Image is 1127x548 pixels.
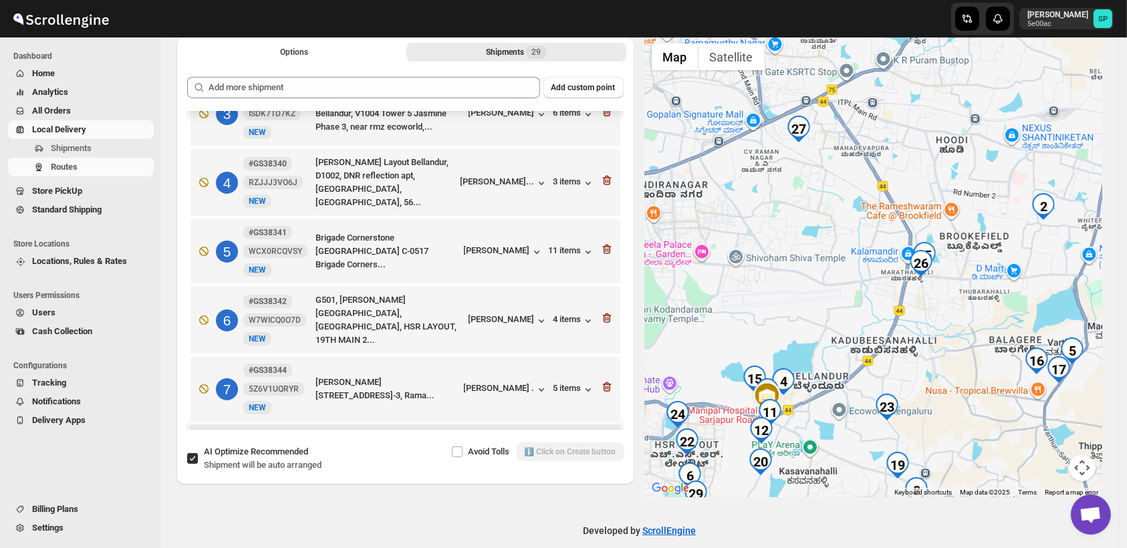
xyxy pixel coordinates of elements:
[1071,495,1111,535] div: Open chat
[648,480,693,497] a: Open this area in Google Maps (opens a new window)
[1027,9,1088,20] p: [PERSON_NAME]
[216,378,238,400] div: 7
[894,488,952,497] button: Keyboard shortcuts
[553,314,595,327] div: 4 items
[652,43,699,70] button: Show street map
[32,87,68,97] span: Analytics
[249,315,301,325] span: W7WICQ0O7D
[531,47,541,57] span: 29
[1027,20,1088,28] p: 5e00ac
[204,460,322,470] span: Shipment will be auto arranged
[874,394,900,420] div: 23
[8,392,154,411] button: Notifications
[464,245,543,259] button: [PERSON_NAME]
[741,366,768,392] div: 15
[754,378,781,405] div: 14
[249,228,287,237] b: #GS38341
[469,314,548,327] button: [PERSON_NAME]
[249,265,266,275] span: NEW
[11,2,111,35] img: ScrollEngine
[8,322,154,341] button: Cash Collection
[13,239,154,249] span: Store Locations
[32,256,127,266] span: Locations, Rules & Rates
[32,378,66,388] span: Tracking
[748,417,775,444] div: 12
[216,172,238,194] div: 4
[785,116,812,142] div: 27
[757,399,783,426] div: 11
[699,43,765,70] button: Show satellite imagery
[249,108,295,119] span: ISDK7TD7KZ
[249,196,266,206] span: NEW
[464,383,548,396] button: [PERSON_NAME] .
[911,242,938,269] div: 25
[51,162,78,172] span: Routes
[249,159,287,168] b: #GS38340
[8,303,154,322] button: Users
[32,504,78,514] span: Billing Plans
[486,45,546,59] div: Shipments
[406,43,626,61] button: Selected Shipments
[583,524,696,537] p: Developed by
[32,326,92,336] span: Cash Collection
[553,108,595,121] button: 6 items
[469,108,548,121] button: [PERSON_NAME]
[249,403,266,412] span: NEW
[551,82,616,93] span: Add custom point
[280,47,308,57] span: Options
[553,176,595,190] button: 3 items
[960,489,1010,496] span: Map data ©2025
[469,446,510,456] span: Avoid Tolls
[8,411,154,430] button: Delivery Apps
[216,103,238,125] div: 3
[1094,9,1112,28] span: Sulakshana Pundle
[8,158,154,176] button: Routes
[184,43,404,61] button: All Route Options
[884,452,911,478] div: 19
[251,446,308,456] span: Recommended
[32,124,86,134] span: Local Delivery
[316,293,463,347] div: G501, [PERSON_NAME][GEOGRAPHIC_DATA], [GEOGRAPHIC_DATA], HSR LAYOUT, 19TH MAIN 2...
[8,252,154,271] button: Locations, Rules & Rates
[249,366,287,375] b: #GS38344
[8,500,154,519] button: Billing Plans
[1018,489,1037,496] a: Terms (opens in new tab)
[8,139,154,158] button: Shipments
[13,51,154,61] span: Dashboard
[249,297,287,306] b: #GS38342
[1059,337,1086,364] div: 5
[32,523,64,533] span: Settings
[8,83,154,102] button: Analytics
[1045,356,1072,383] div: 17
[747,448,774,475] div: 20
[908,250,934,277] div: 26
[1045,489,1098,496] a: Report a map error
[549,245,595,259] button: 11 items
[32,307,55,317] span: Users
[32,68,55,78] span: Home
[1030,193,1057,220] div: 2
[32,204,102,215] span: Standard Shipping
[216,309,238,331] div: 6
[1023,348,1050,374] div: 16
[770,368,797,395] div: 4
[204,446,308,456] span: AI Optimize
[249,177,297,188] span: RZJJJ3VO6J
[648,480,693,497] img: Google
[316,156,455,209] div: [PERSON_NAME] Layout Bellandur, D1002, DNR reflection apt, [GEOGRAPHIC_DATA], [GEOGRAPHIC_DATA], ...
[1069,454,1096,481] button: Map camera controls
[32,106,71,116] span: All Orders
[8,519,154,537] button: Settings
[461,176,548,190] button: [PERSON_NAME]...
[8,102,154,120] button: All Orders
[553,383,595,396] button: 5 items
[216,241,238,263] div: 5
[642,525,696,536] a: ScrollEngine
[13,360,154,371] span: Configurations
[249,128,266,137] span: NEW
